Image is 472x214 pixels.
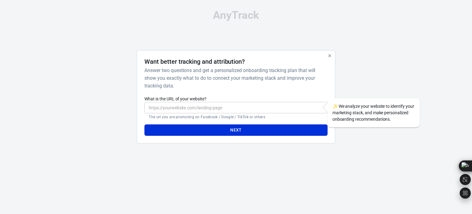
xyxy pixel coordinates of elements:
[144,96,327,102] label: What is the URL of your website?
[144,124,327,136] button: Next
[149,115,323,119] p: The url you are promoting on Facebook / Google / TikTok or others
[144,102,327,113] input: https://yourwebsite.com/landing-page
[332,104,338,109] span: sparkles
[144,58,245,65] h4: Want better tracking and attribution?
[144,67,325,90] h6: Answer two questions and get a personalized onboarding tracking plan that will show you exactly w...
[82,10,390,21] div: AnyTrack
[328,98,420,127] div: We analyze your website to identify your marketing stack, and make personalized onboarding recomm...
